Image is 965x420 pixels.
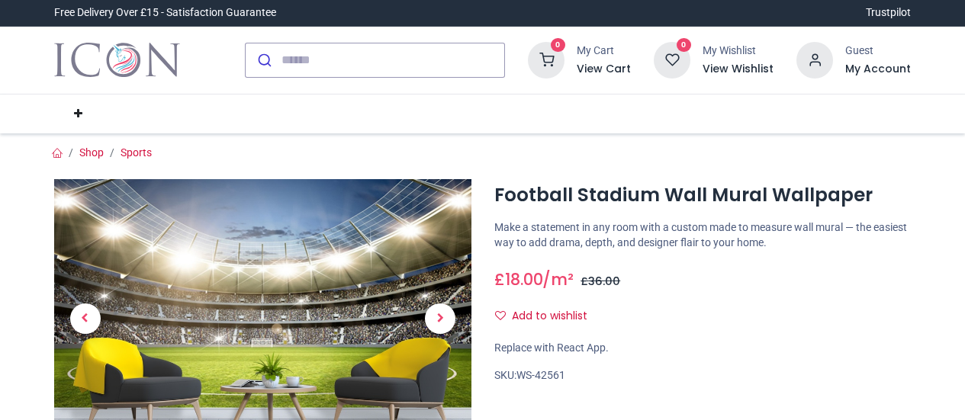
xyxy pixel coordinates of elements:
[494,182,912,208] h1: Football Stadium Wall Mural Wallpaper
[577,62,631,77] a: View Cart
[121,146,152,159] a: Sports
[495,310,506,321] i: Add to wishlist
[494,341,912,356] div: Replace with React App.
[494,303,600,329] button: Add to wishlistAdd to wishlist
[54,39,180,82] a: Logo of Icon Wall Stickers
[494,268,543,290] span: £
[246,43,281,77] button: Submit
[425,303,455,334] span: Next
[845,62,911,77] a: My Account
[79,146,104,159] a: Shop
[54,5,276,21] div: Free Delivery Over £15 - Satisfaction Guarantee
[845,43,911,59] div: Guest
[494,220,912,250] p: Make a statement in any room with a custom made to measure wall mural — the easiest way to add dr...
[494,368,912,383] div: SKU:
[654,53,690,65] a: 0
[409,221,471,416] a: Next
[528,53,565,65] a: 0
[866,5,911,21] a: Trustpilot
[505,268,543,290] span: 18.00
[551,38,565,53] sup: 0
[581,274,620,289] span: £
[54,221,117,416] a: Previous
[677,38,691,53] sup: 0
[588,274,620,289] span: 36.00
[70,303,101,334] span: Previous
[542,268,574,290] span: /m²
[577,43,631,59] div: My Cart
[516,369,565,381] span: WS-42561
[703,43,774,59] div: My Wishlist
[703,62,774,77] a: View Wishlist
[54,39,180,82] img: Icon Wall Stickers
